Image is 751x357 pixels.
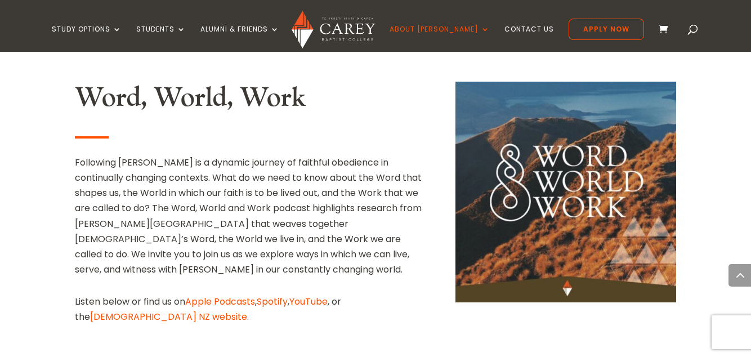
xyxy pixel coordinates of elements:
img: Carey Baptist College [292,11,374,48]
img: Word World Work podcast tile [455,82,676,302]
a: [DEMOGRAPHIC_DATA] NZ website [90,310,247,323]
span: Following [PERSON_NAME] is a dynamic journey of faithful obedience in continually changing contex... [75,156,422,261]
a: Apple Podcasts [185,295,255,308]
p: Listen below or find us on , , , or the . [75,294,422,324]
a: Alumni & Friends [200,25,279,52]
a: Contact Us [504,25,554,52]
a: Study Options [52,25,122,52]
h2: Word, World, Work [75,82,422,120]
a: About [PERSON_NAME] [390,25,490,52]
a: Students [136,25,186,52]
a: Apply Now [569,19,644,40]
a: YouTube [289,295,328,308]
a: Spotify [257,295,288,308]
span: We invite you to join us as we explore ways in which we can live, serve, and witness with [PERSON... [75,248,409,276]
